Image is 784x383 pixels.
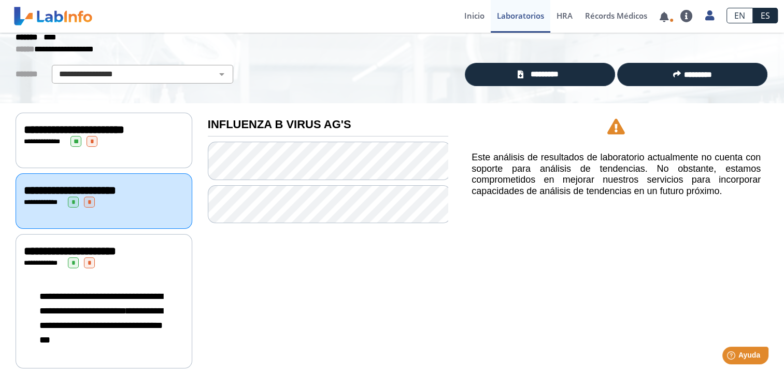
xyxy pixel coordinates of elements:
[472,152,761,197] h5: Este análisis de resultados de laboratorio actualmente no cuenta con soporte para análisis de ten...
[557,10,573,21] span: HRA
[692,343,773,372] iframe: Help widget launcher
[208,118,351,131] b: INFLUENZA B VIRUS AG'S
[753,8,778,23] a: ES
[726,8,753,23] a: EN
